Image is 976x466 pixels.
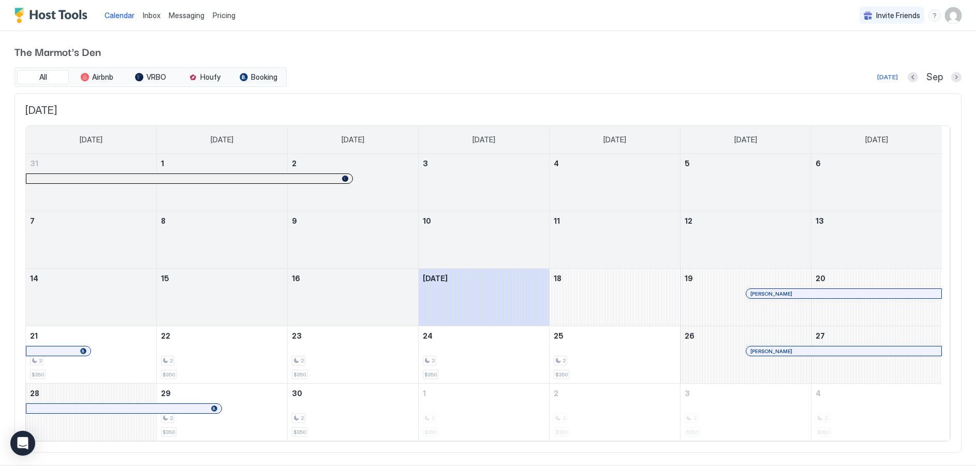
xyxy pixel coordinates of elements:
[419,326,549,345] a: September 24, 2025
[750,348,937,355] div: [PERSON_NAME]
[105,11,135,20] span: Calendar
[26,154,156,173] a: August 31, 2025
[157,384,288,441] td: September 29, 2025
[680,154,811,211] td: September 5, 2025
[549,211,680,269] td: September 11, 2025
[200,126,244,154] a: Monday
[876,11,920,20] span: Invite Friends
[157,154,287,173] a: September 1, 2025
[423,331,433,340] span: 24
[288,326,418,345] a: September 23, 2025
[143,11,160,20] span: Inbox
[593,126,637,154] a: Thursday
[161,159,164,168] span: 1
[288,384,419,441] td: September 30, 2025
[292,331,302,340] span: 23
[419,384,549,403] a: October 1, 2025
[69,126,113,154] a: Sunday
[472,135,495,144] span: [DATE]
[288,269,418,288] a: September 16, 2025
[157,269,287,288] a: September 15, 2025
[157,211,288,269] td: September 8, 2025
[30,274,38,283] span: 14
[146,72,166,82] span: VRBO
[724,126,767,154] a: Friday
[554,274,561,283] span: 18
[876,71,899,83] button: [DATE]
[816,216,824,225] span: 13
[685,331,694,340] span: 26
[680,326,811,384] td: September 26, 2025
[811,326,942,345] a: September 27, 2025
[816,389,821,398] span: 4
[30,216,35,225] span: 7
[928,9,941,22] div: menu
[685,216,692,225] span: 12
[816,331,825,340] span: 27
[71,70,123,84] button: Airbnb
[419,384,550,441] td: October 1, 2025
[811,384,942,441] td: October 4, 2025
[855,126,898,154] a: Saturday
[816,274,825,283] span: 20
[157,326,287,345] a: September 22, 2025
[555,371,568,378] span: $350
[161,274,169,283] span: 15
[170,415,173,421] span: 2
[14,8,92,23] a: Host Tools Logo
[26,384,157,441] td: September 28, 2025
[292,159,297,168] span: 2
[342,135,364,144] span: [DATE]
[30,159,38,168] span: 31
[419,211,550,269] td: September 10, 2025
[39,72,47,82] span: All
[292,274,300,283] span: 16
[877,72,898,82] div: [DATE]
[169,11,204,20] span: Messaging
[681,326,811,345] a: September 26, 2025
[288,154,419,211] td: September 2, 2025
[105,10,135,21] a: Calendar
[301,415,304,421] span: 2
[80,135,102,144] span: [DATE]
[462,126,506,154] a: Wednesday
[26,211,156,230] a: September 7, 2025
[92,72,113,82] span: Airbnb
[331,126,375,154] a: Tuesday
[951,72,962,82] button: Next month
[26,154,157,211] td: August 31, 2025
[554,331,564,340] span: 25
[750,290,937,297] div: [PERSON_NAME]
[685,389,690,398] span: 3
[161,389,171,398] span: 29
[419,154,550,211] td: September 3, 2025
[549,269,680,326] td: September 18, 2025
[681,269,811,288] a: September 19, 2025
[816,159,821,168] span: 6
[554,159,559,168] span: 4
[811,211,942,269] td: September 13, 2025
[251,72,277,82] span: Booking
[14,67,287,87] div: tab-group
[680,384,811,441] td: October 3, 2025
[423,216,431,225] span: 10
[14,43,962,59] span: The Marmot's Den
[288,154,418,173] a: September 2, 2025
[179,70,230,84] button: Houfy
[908,72,918,82] button: Previous month
[169,10,204,21] a: Messaging
[680,211,811,269] td: September 12, 2025
[680,269,811,326] td: September 19, 2025
[423,159,428,168] span: 3
[681,154,811,173] a: September 5, 2025
[162,371,175,378] span: $350
[161,331,170,340] span: 22
[750,290,792,297] span: [PERSON_NAME]
[157,211,287,230] a: September 8, 2025
[26,211,157,269] td: September 7, 2025
[432,357,435,364] span: 2
[293,429,306,435] span: $350
[811,154,942,173] a: September 6, 2025
[419,154,549,173] a: September 3, 2025
[563,357,566,364] span: 2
